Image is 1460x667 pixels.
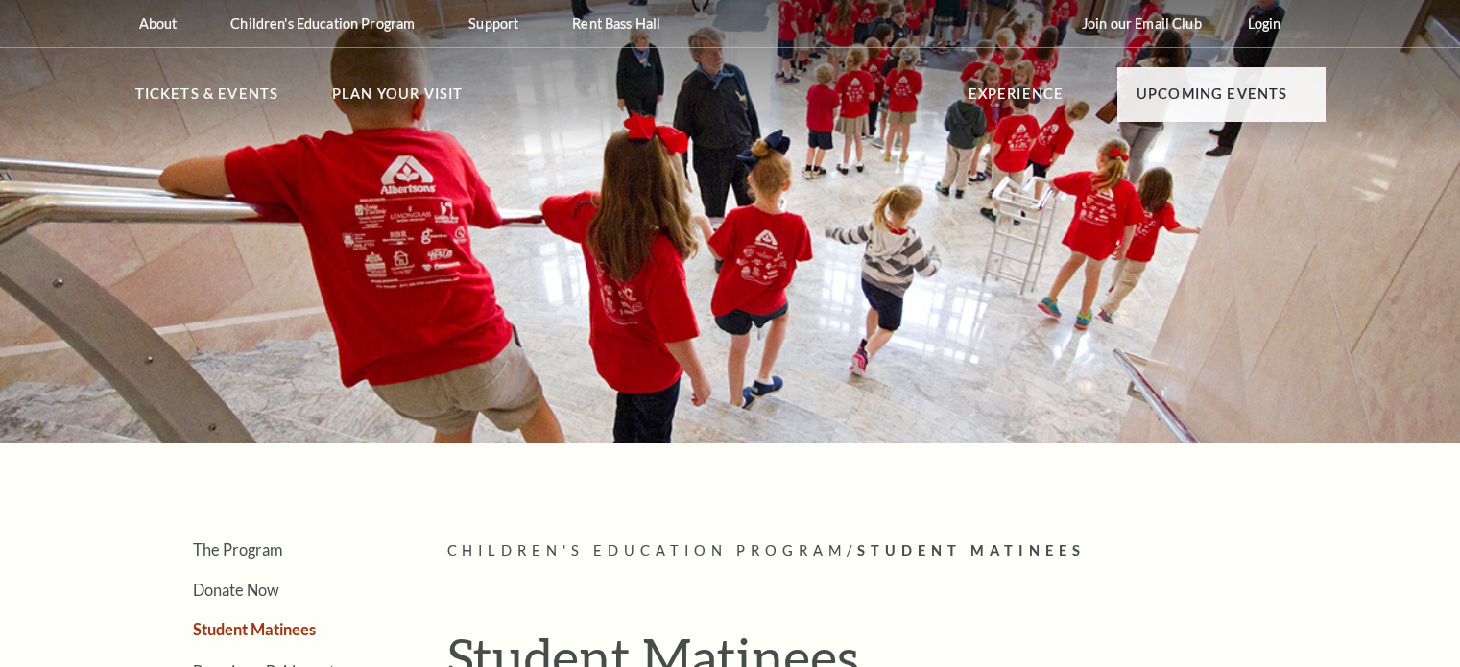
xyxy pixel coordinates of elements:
[332,83,464,117] p: Plan Your Visit
[139,15,178,32] p: About
[1137,83,1288,117] p: Upcoming Events
[193,540,282,559] a: The Program
[447,542,848,559] span: Children's Education Program
[969,83,1065,117] p: Experience
[193,581,279,599] a: Donate Now
[857,542,1086,559] span: Student Matinees
[230,15,415,32] p: Children's Education Program
[135,83,279,117] p: Tickets & Events
[447,539,1326,563] p: /
[468,15,518,32] p: Support
[572,15,660,32] p: Rent Bass Hall
[193,620,316,638] a: Student Matinees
